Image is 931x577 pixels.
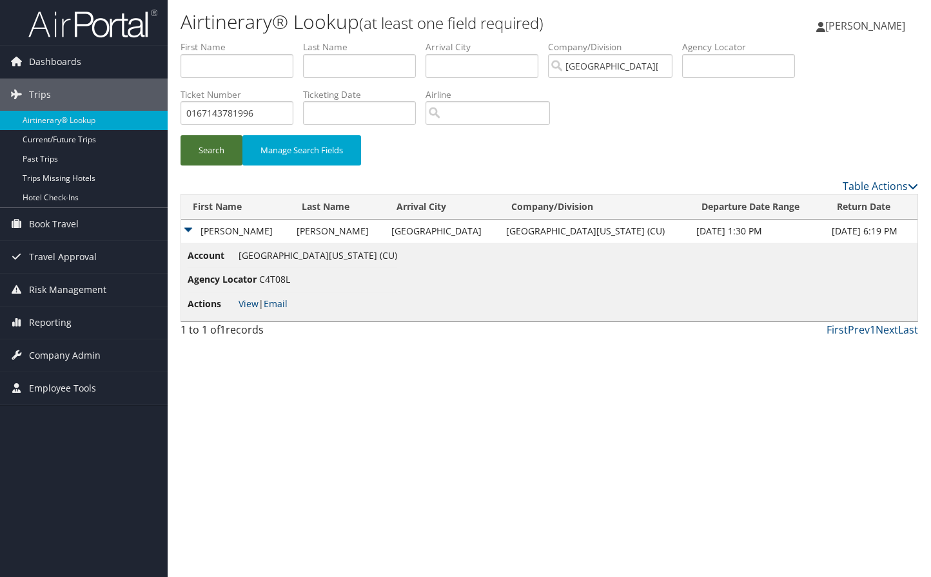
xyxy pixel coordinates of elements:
label: First Name [181,41,303,53]
a: View [239,298,259,310]
span: Book Travel [29,208,79,240]
th: First Name: activate to sort column ascending [181,194,290,220]
small: (at least one field required) [359,12,544,33]
span: 1 [220,323,226,337]
span: [PERSON_NAME] [825,19,905,33]
span: Travel Approval [29,241,97,273]
a: Email [264,298,288,310]
a: Prev [848,323,870,337]
span: [GEOGRAPHIC_DATA][US_STATE] (CU) [239,249,397,261]
a: 1 [870,323,876,337]
button: Search [181,135,242,166]
td: [DATE] 1:30 PM [690,220,825,243]
label: Agency Locator [682,41,805,53]
span: Company Admin [29,339,101,372]
th: Last Name: activate to sort column ascending [290,194,385,220]
label: Ticket Number [181,88,303,101]
img: airportal-logo.png [28,8,157,39]
th: Return Date: activate to sort column ascending [825,194,917,220]
label: Ticketing Date [303,88,426,101]
a: [PERSON_NAME] [816,6,918,45]
span: | [239,298,288,310]
a: First [827,323,848,337]
span: Dashboards [29,46,81,78]
td: [PERSON_NAME] [290,220,385,243]
a: Last [898,323,918,337]
th: Arrival City: activate to sort column ascending [385,194,500,220]
a: Table Actions [843,179,918,193]
span: Trips [29,79,51,111]
td: [GEOGRAPHIC_DATA][US_STATE] (CU) [500,220,691,243]
span: C4T08L [259,273,290,285]
span: Actions [188,297,236,311]
h1: Airtinerary® Lookup [181,8,672,35]
span: Employee Tools [29,372,96,404]
th: Company/Division [500,194,691,220]
span: Reporting [29,307,72,339]
button: Manage Search Fields [242,135,361,166]
label: Arrival City [426,41,548,53]
label: Last Name [303,41,426,53]
th: Departure Date Range: activate to sort column ascending [690,194,825,220]
span: Account [188,249,236,263]
span: Risk Management [29,274,106,306]
td: [PERSON_NAME] [181,220,290,243]
td: [GEOGRAPHIC_DATA] [385,220,500,243]
label: Airline [426,88,560,101]
span: Agency Locator [188,272,257,287]
a: Next [876,323,898,337]
div: 1 to 1 of records [181,322,351,344]
td: [DATE] 6:19 PM [825,220,917,243]
label: Company/Division [548,41,682,53]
